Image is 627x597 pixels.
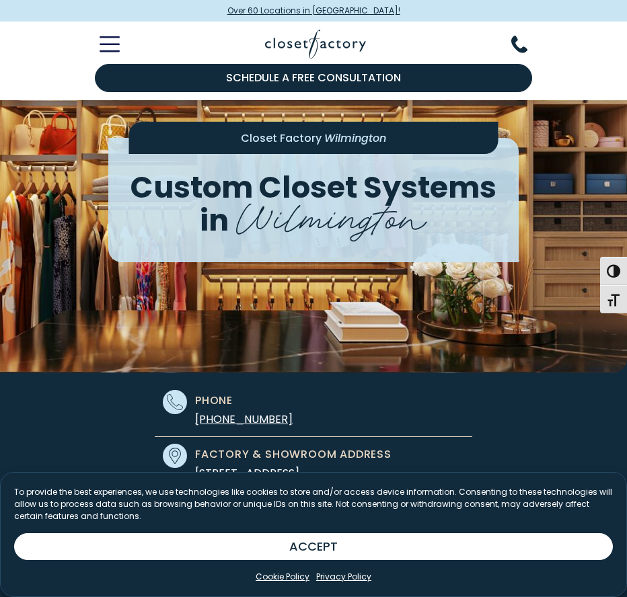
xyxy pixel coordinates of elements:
button: Toggle High Contrast [600,257,627,285]
span: Wilmington [324,130,386,146]
button: Toggle Mobile Menu [83,36,120,52]
a: [STREET_ADDRESS] Wilmington,NC 28405 [195,465,309,497]
button: ACCEPT [14,533,613,560]
span: Over 60 Locations in [GEOGRAPHIC_DATA]! [227,5,400,17]
a: Privacy Policy [316,571,371,583]
span: Factory & Showroom Address [195,446,392,463]
a: Schedule a Free Consultation [95,64,532,92]
p: To provide the best experiences, we use technologies like cookies to store and/or access device i... [14,486,613,522]
button: Toggle Font size [600,285,627,313]
span: Phone [195,393,233,409]
span: Custom Closet Systems in [131,166,496,241]
a: [PHONE_NUMBER] [195,411,293,427]
img: Closet Factory Logo [265,30,366,58]
span: Wilmington [236,186,427,243]
span: Closet Factory [241,130,322,146]
a: Cookie Policy [256,571,309,583]
button: Phone Number [511,36,544,53]
span: [STREET_ADDRESS] [195,465,299,481]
